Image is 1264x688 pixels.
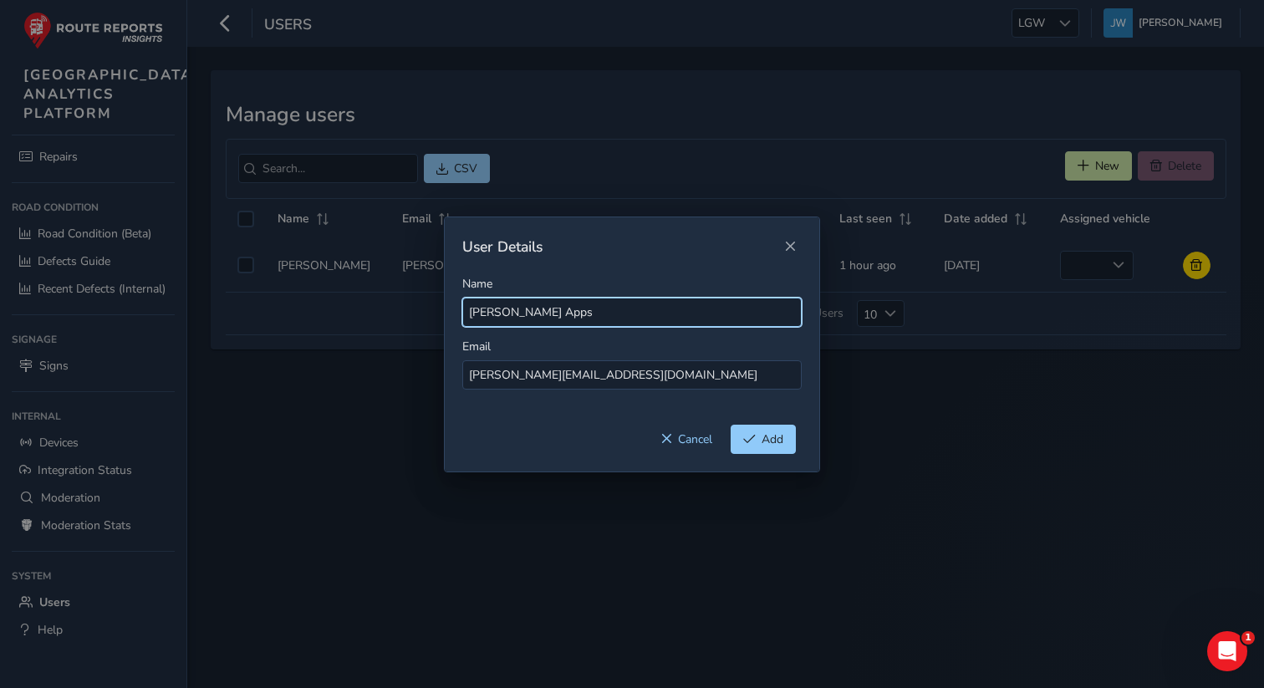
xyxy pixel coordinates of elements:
[1241,631,1255,645] span: 1
[1207,631,1247,671] iframe: Intercom live chat
[762,431,783,447] span: Add
[462,276,492,292] label: Name
[778,235,802,258] button: Close
[731,425,796,454] button: Add
[678,431,712,447] span: Cancel
[648,425,725,454] button: Cancel
[462,339,491,354] label: Email
[462,237,778,257] div: User Details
